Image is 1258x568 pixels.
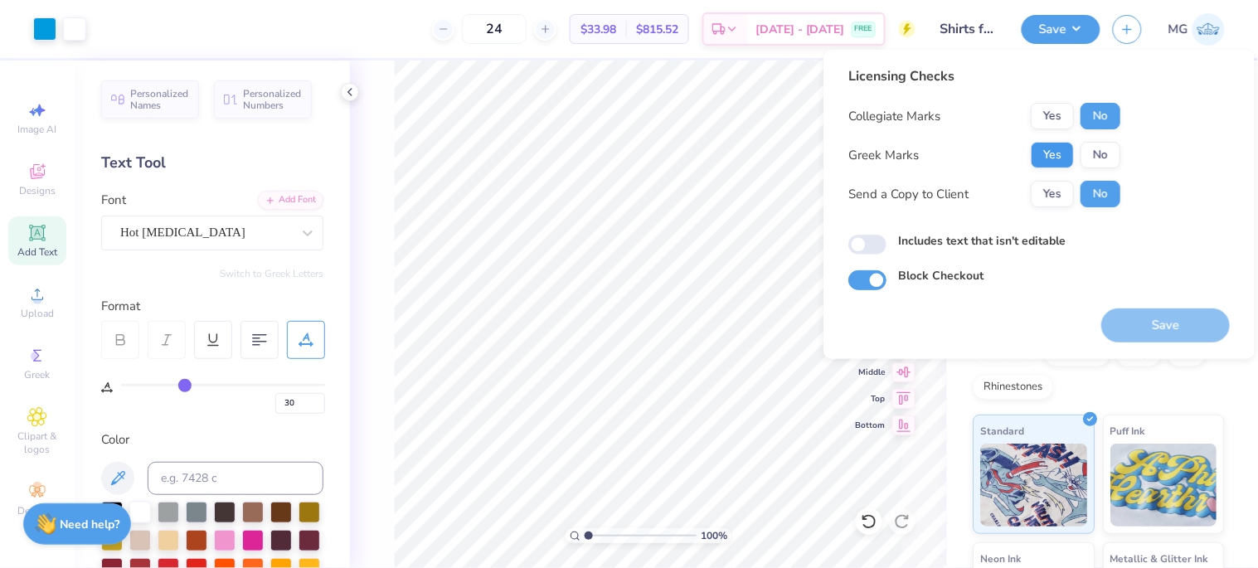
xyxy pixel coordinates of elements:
[1168,13,1225,46] a: MG
[974,375,1054,400] div: Rhinestones
[19,184,56,197] span: Designs
[856,420,886,431] span: Bottom
[1031,103,1074,129] button: Yes
[1111,550,1209,567] span: Metallic & Glitter Ink
[130,88,189,111] span: Personalized Names
[755,21,845,38] span: [DATE] - [DATE]
[18,123,57,136] span: Image AI
[856,393,886,405] span: Top
[1031,181,1074,207] button: Yes
[243,88,302,111] span: Personalized Numbers
[462,14,527,44] input: – –
[21,307,54,320] span: Upload
[1192,13,1225,46] img: Michael Galon
[17,245,57,259] span: Add Text
[898,232,1066,250] label: Includes text that isn't editable
[701,528,727,543] span: 100 %
[1081,181,1120,207] button: No
[8,430,66,456] span: Clipart & logos
[855,23,872,35] span: FREE
[1111,422,1146,439] span: Puff Ink
[636,21,678,38] span: $815.52
[220,267,323,280] button: Switch to Greek Letters
[928,12,1009,46] input: Untitled Design
[101,152,323,174] div: Text Tool
[1022,15,1100,44] button: Save
[17,504,57,517] span: Decorate
[981,550,1022,567] span: Neon Ink
[848,146,919,165] div: Greek Marks
[898,267,984,284] label: Block Checkout
[848,185,969,204] div: Send a Copy to Client
[1168,20,1188,39] span: MG
[148,462,323,495] input: e.g. 7428 c
[61,517,120,532] strong: Need help?
[981,422,1025,439] span: Standard
[101,191,126,210] label: Font
[25,368,51,381] span: Greek
[258,191,323,210] div: Add Font
[856,367,886,378] span: Middle
[848,66,1120,86] div: Licensing Checks
[1081,103,1120,129] button: No
[848,107,940,126] div: Collegiate Marks
[101,430,323,449] div: Color
[981,444,1088,527] img: Standard
[580,21,616,38] span: $33.98
[1081,142,1120,168] button: No
[101,297,325,316] div: Format
[1111,444,1218,527] img: Puff Ink
[1031,142,1074,168] button: Yes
